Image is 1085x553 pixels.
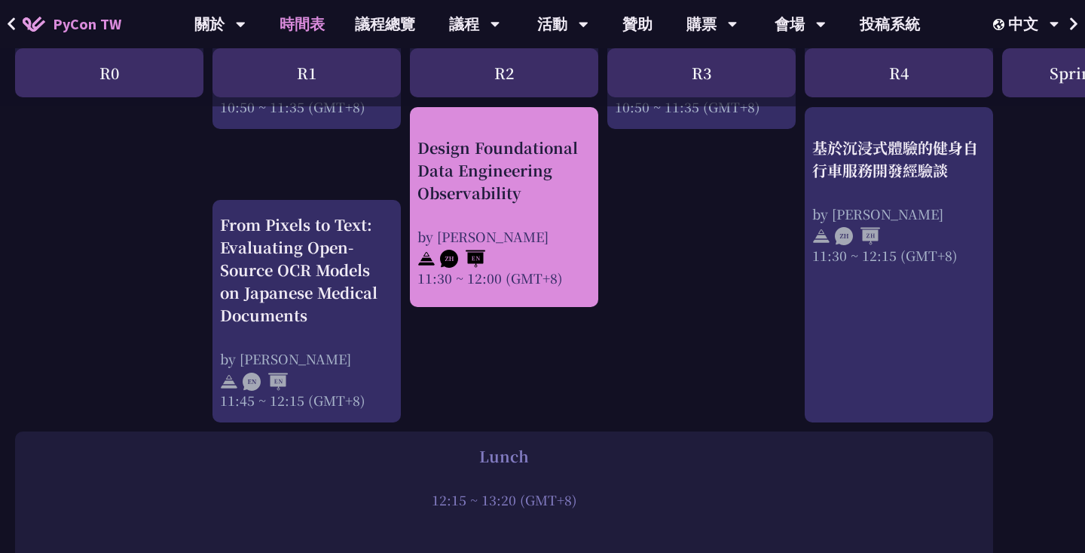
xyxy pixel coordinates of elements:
[220,349,393,368] div: by [PERSON_NAME]
[243,373,288,391] img: ENEN.5a408d1.svg
[410,48,598,97] div: R2
[417,121,591,294] a: Design Foundational Data Engineering Observability by [PERSON_NAME] 11:30 ~ 12:00 (GMT+8)
[417,268,591,287] div: 11:30 ~ 12:00 (GMT+8)
[53,13,121,35] span: PyCon TW
[993,19,1008,30] img: Locale Icon
[615,97,788,116] div: 10:50 ~ 11:35 (GMT+8)
[23,490,986,509] div: 12:15 ~ 13:20 (GMT+8)
[15,48,203,97] div: R0
[805,48,993,97] div: R4
[220,214,393,410] a: From Pixels to Text: Evaluating Open-Source OCR Models on Japanese Medical Documents by [PERSON_N...
[812,121,986,410] a: 基於沉浸式體驗的健身自行車服務開發經驗談 by [PERSON_NAME] 11:30 ~ 12:15 (GMT+8)
[212,48,401,97] div: R1
[8,5,136,43] a: PyCon TW
[440,250,485,268] img: ZHEN.371966e.svg
[812,136,986,181] div: 基於沉浸式體驗的健身自行車服務開發經驗談
[220,391,393,410] div: 11:45 ~ 12:15 (GMT+8)
[417,250,436,268] img: svg+xml;base64,PHN2ZyB4bWxucz0iaHR0cDovL3d3dy53My5vcmcvMjAwMC9zdmciIHdpZHRoPSIyNCIgaGVpZ2h0PSIyNC...
[417,136,591,204] div: Design Foundational Data Engineering Observability
[417,226,591,245] div: by [PERSON_NAME]
[835,227,880,245] img: ZHZH.38617ef.svg
[220,214,393,327] div: From Pixels to Text: Evaluating Open-Source OCR Models on Japanese Medical Documents
[220,373,238,391] img: svg+xml;base64,PHN2ZyB4bWxucz0iaHR0cDovL3d3dy53My5vcmcvMjAwMC9zdmciIHdpZHRoPSIyNCIgaGVpZ2h0PSIyNC...
[23,17,45,32] img: Home icon of PyCon TW 2025
[220,97,393,116] div: 10:50 ~ 11:35 (GMT+8)
[607,48,796,97] div: R3
[812,227,830,245] img: svg+xml;base64,PHN2ZyB4bWxucz0iaHR0cDovL3d3dy53My5vcmcvMjAwMC9zdmciIHdpZHRoPSIyNCIgaGVpZ2h0PSIyNC...
[812,245,986,264] div: 11:30 ~ 12:15 (GMT+8)
[23,445,986,468] div: Lunch
[812,204,986,223] div: by [PERSON_NAME]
